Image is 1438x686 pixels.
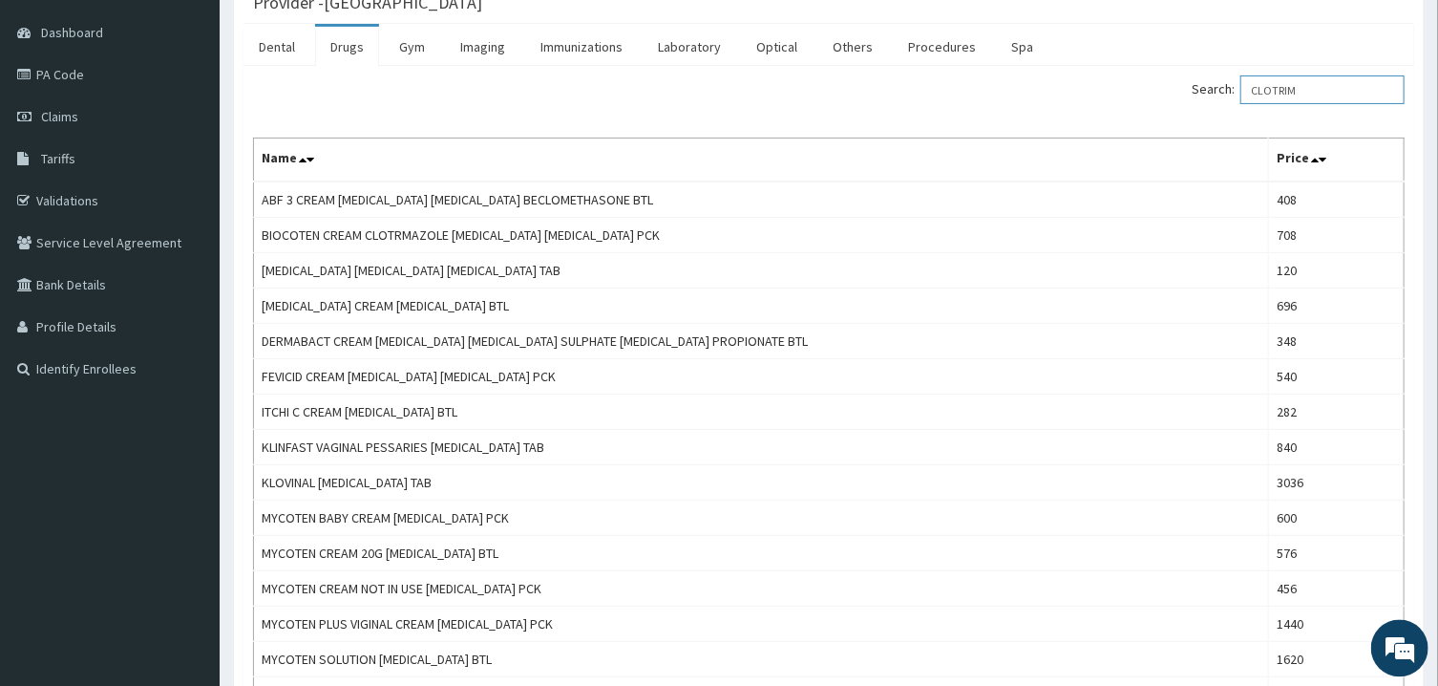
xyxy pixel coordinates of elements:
td: BIOCOTEN CREAM CLOTRMAZOLE [MEDICAL_DATA] [MEDICAL_DATA] PCK [254,217,1269,252]
div: Chat with us now [99,107,321,132]
span: Claims [41,107,78,124]
span: Dashboard [41,23,103,40]
td: MYCOTEN PLUS VIGINAL CREAM [MEDICAL_DATA] PCK [254,606,1269,641]
td: MYCOTEN BABY CREAM [MEDICAL_DATA] PCK [254,500,1269,535]
a: Procedures [893,26,991,66]
td: 576 [1268,535,1404,570]
a: Gym [384,26,440,66]
td: MYCOTEN CREAM 20G [MEDICAL_DATA] BTL [254,535,1269,570]
a: Immunizations [525,26,638,66]
span: Tariffs [41,149,75,166]
td: 456 [1268,570,1404,606]
td: MYCOTEN CREAM NOT IN USE [MEDICAL_DATA] PCK [254,570,1269,606]
td: 1620 [1268,641,1404,676]
th: Price [1268,138,1404,182]
img: d_794563401_company_1708531726252_794563401 [35,96,77,143]
a: Others [817,26,888,66]
td: ITCHI C CREAM [MEDICAL_DATA] BTL [254,394,1269,429]
a: Imaging [445,26,520,66]
td: ABF 3 CREAM [MEDICAL_DATA] [MEDICAL_DATA] BECLOMETHASONE BTL [254,181,1269,217]
a: Drugs [315,26,379,66]
td: 1440 [1268,606,1404,641]
label: Search: [1192,75,1405,103]
div: Minimize live chat window [313,10,359,55]
td: 696 [1268,288,1404,323]
th: Name [254,138,1269,182]
td: KLOVINAL [MEDICAL_DATA] TAB [254,464,1269,500]
td: FEVICID CREAM [MEDICAL_DATA] [MEDICAL_DATA] PCK [254,358,1269,394]
td: [MEDICAL_DATA] [MEDICAL_DATA] [MEDICAL_DATA] TAB [254,252,1269,288]
td: 600 [1268,500,1404,535]
td: DERMABACT CREAM [MEDICAL_DATA] [MEDICAL_DATA] SULPHATE [MEDICAL_DATA] PROPIONATE BTL [254,323,1269,358]
td: 348 [1268,323,1404,358]
a: Optical [741,26,813,66]
td: KLINFAST VAGINAL PESSARIES [MEDICAL_DATA] TAB [254,429,1269,464]
td: 120 [1268,252,1404,288]
td: 708 [1268,217,1404,252]
td: 840 [1268,429,1404,464]
a: Laboratory [643,26,736,66]
td: [MEDICAL_DATA] CREAM [MEDICAL_DATA] BTL [254,288,1269,323]
a: Dental [243,26,310,66]
input: Search: [1240,75,1405,103]
a: Spa [996,26,1048,66]
td: 408 [1268,181,1404,217]
td: MYCOTEN SOLUTION [MEDICAL_DATA] BTL [254,641,1269,676]
td: 282 [1268,394,1404,429]
td: 3036 [1268,464,1404,500]
textarea: Type your message and hit 'Enter' [10,471,364,538]
td: 540 [1268,358,1404,394]
span: We're online! [111,215,264,408]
